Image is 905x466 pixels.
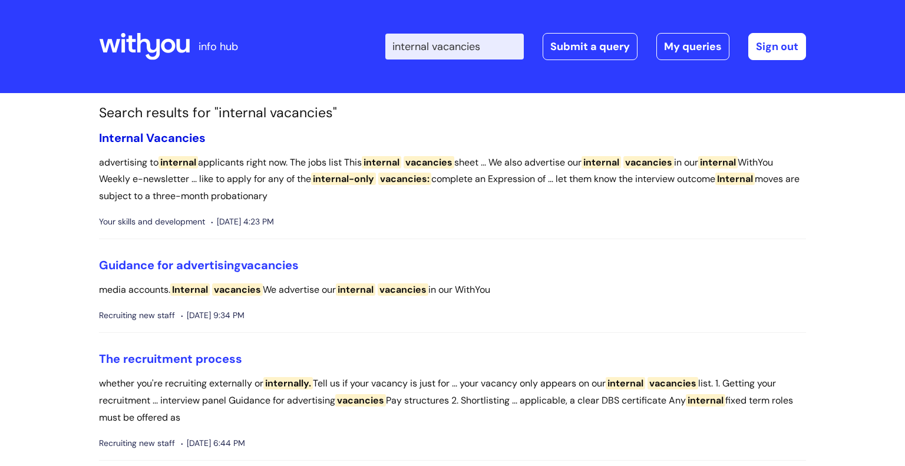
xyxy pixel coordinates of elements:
a: Internal Vacancies [99,130,206,146]
span: vacancies [404,156,454,168]
p: advertising to applicants right now. The jobs list This sheet ... We also advertise our in our Wi... [99,154,806,205]
h1: Search results for "internal vacancies" [99,105,806,121]
span: Recruiting new staff [99,308,175,323]
span: internal [606,377,645,389]
div: | - [385,33,806,60]
p: whether you're recruiting externally or Tell us if your vacancy is just for ... your vacancy only... [99,375,806,426]
span: vacancies: [378,173,431,185]
span: [DATE] 4:23 PM [211,214,274,229]
span: Internal [99,130,143,146]
a: Guidance for advertisingvacancies [99,257,299,273]
span: internal [686,394,725,406]
span: internal [158,156,198,168]
a: My queries [656,33,729,60]
span: internal [362,156,401,168]
span: internally. [263,377,313,389]
span: Internal [715,173,755,185]
p: media accounts. We advertise our in our WithYou [99,282,806,299]
input: Search [385,34,524,60]
a: Submit a query [543,33,638,60]
a: Sign out [748,33,806,60]
span: Vacancies [146,130,206,146]
span: internal-only [311,173,376,185]
span: vacancies [241,257,299,273]
span: Internal [170,283,210,296]
span: vacancies [623,156,674,168]
span: vacancies [212,283,263,296]
span: Recruiting new staff [99,436,175,451]
span: internal [698,156,738,168]
p: info hub [199,37,238,56]
span: vacancies [335,394,386,406]
a: The recruitment process [99,351,242,366]
span: [DATE] 9:34 PM [181,308,245,323]
span: vacancies [648,377,698,389]
span: internal [582,156,621,168]
span: internal [336,283,375,296]
span: vacancies [378,283,428,296]
span: Your skills and development [99,214,205,229]
span: [DATE] 6:44 PM [181,436,245,451]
